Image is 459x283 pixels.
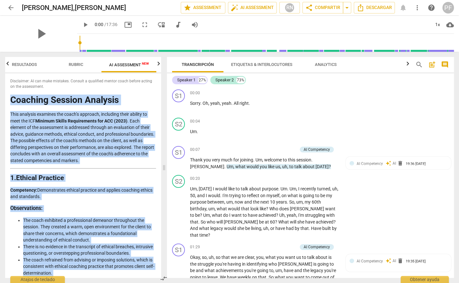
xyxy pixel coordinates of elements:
[264,255,265,260] span: ,
[260,164,268,169] span: you
[298,213,305,218] span: I'm
[281,186,287,191] span: Um
[190,186,197,191] span: Um
[242,193,247,198] span: to
[208,101,210,106] span: ,
[197,261,215,267] span: struggle
[265,219,270,224] span: at
[343,4,351,12] span: arrow_drop_down
[311,226,322,231] span: Have
[215,261,228,267] span: you're
[354,2,395,14] button: Descargar
[10,111,156,164] p: This analysis examines the coach’s approach, including their ability to meet the ICF . Each eleme...
[210,101,220,106] span: yeah
[215,206,217,211] span: ,
[35,118,127,123] strong: Minimum Skills Requirements for ACC (2023)
[287,164,289,169] span: ,
[243,213,248,218] span: to
[276,199,287,205] span: years
[283,157,288,162] span: to
[253,157,255,162] span: .
[298,186,300,191] span: I
[190,255,200,260] span: Okay
[184,4,222,12] span: Assessment
[206,193,208,198] span: I
[241,186,249,191] span: talk
[189,19,201,31] button: Volume
[325,206,335,211] span: want
[184,4,191,12] span: star
[406,260,426,264] div: 19:35 [DATE]
[268,164,275,169] span: like
[191,21,199,29] span: volume_up
[414,59,424,70] button: Buscar
[212,157,221,162] span: very
[190,226,199,231] span: And
[203,101,208,106] span: Oh
[228,206,241,211] span: would
[289,199,294,205] span: So
[245,226,251,231] span: be
[203,213,210,218] span: Um
[82,21,89,29] span: play_arrow
[234,101,239,106] span: All
[241,206,250,211] span: that
[328,255,332,260] span: is
[251,226,261,231] span: living
[172,19,184,31] button: Switch to audio player
[195,193,197,198] span: ,
[204,157,212,162] span: you
[235,164,247,169] span: what
[190,157,204,162] span: Thank
[10,276,65,283] div: Atajos de teclado
[109,62,149,67] span: AI Assessment
[316,255,328,260] span: about
[260,199,270,205] span: next
[139,19,151,31] button: Fullscreen
[446,21,454,29] span: cloud_download
[221,255,231,260] span: that
[401,276,449,283] div: Obtener ayuda
[312,199,321,205] span: 60th
[210,213,212,218] span: ,
[295,226,300,231] span: by
[190,244,200,250] span: 01:29
[304,244,330,250] div: AI Competency
[224,219,259,224] span: [PERSON_NAME]
[286,226,295,231] span: had
[294,164,303,169] span: talk
[190,193,195,198] span: 50
[190,206,206,211] span: birthday
[201,219,207,224] span: So
[250,206,260,211] span: look
[197,129,198,134] span: .
[302,255,307,260] span: to
[239,101,249,106] span: right
[237,226,245,231] span: she
[214,255,216,260] span: ,
[428,4,435,12] span: help
[249,101,250,106] span: .
[235,199,244,205] span: now
[285,3,294,13] div: RN
[12,62,37,67] span: Resultados
[315,62,337,67] span: Analytics
[200,101,203,106] span: .
[10,187,156,200] p: Demonstrates ethical practice and applies coaching ethics and standards.
[220,101,222,106] span: ,
[195,213,200,218] span: be
[305,4,313,12] span: share
[385,160,391,166] span: auto_awesome
[190,90,200,96] span: 00:00
[316,219,333,224] span: achieved
[329,164,331,169] span: ?
[206,206,208,211] span: ,
[190,213,195,218] span: to
[266,206,269,211] span: ?
[23,257,156,277] li: The coach refrained from advising or imposing solutions, which is consistent with ethical coachin...
[200,213,203,218] span: ?
[190,261,197,267] span: the
[393,161,396,166] span: AI
[215,77,234,83] div: Speaker 2
[279,206,290,211] span: does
